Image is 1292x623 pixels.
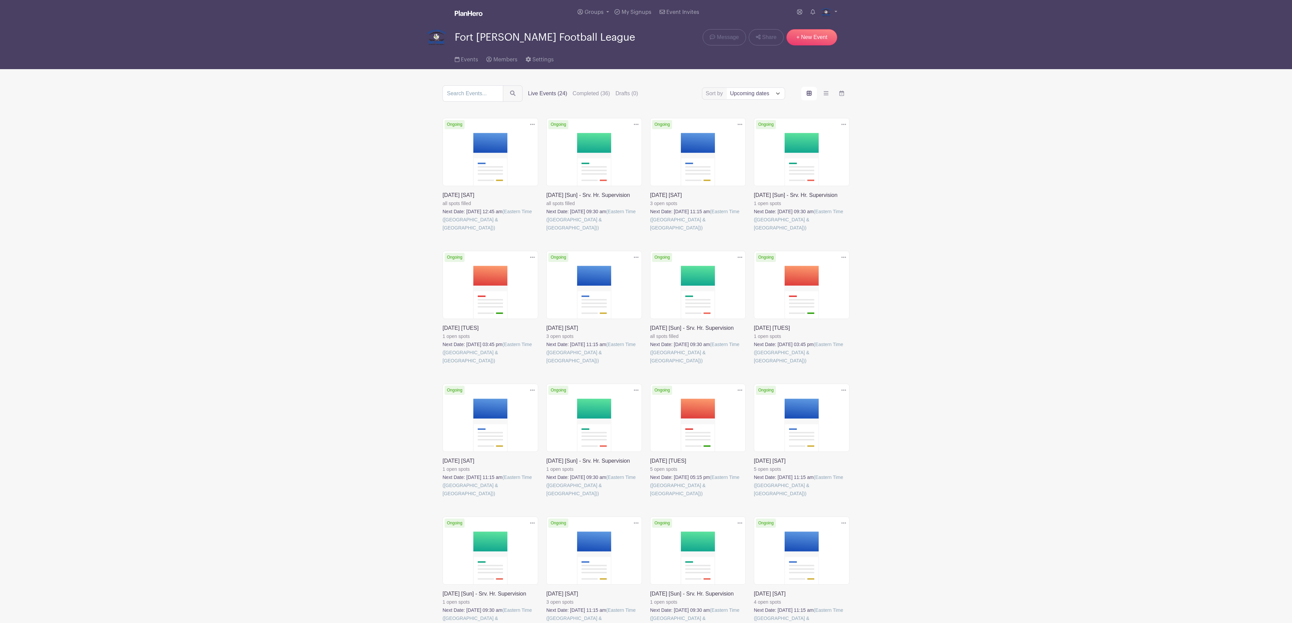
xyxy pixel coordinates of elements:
input: Search Events... [443,85,503,102]
label: Live Events (24) [528,89,567,98]
label: Drafts (0) [615,89,638,98]
span: Event Invites [666,9,699,15]
span: Message [717,33,739,41]
span: Events [461,57,478,62]
a: Events [455,47,478,69]
a: + New Event [786,29,837,45]
div: order and view [801,87,849,100]
div: filters [528,89,638,98]
a: Share [749,29,784,45]
span: Groups [585,9,604,15]
a: Members [486,47,517,69]
span: My Signups [622,9,651,15]
a: Message [703,29,746,45]
img: 2.png [426,27,447,47]
span: Members [493,57,517,62]
span: Fort [PERSON_NAME] Football League [455,32,635,43]
label: Sort by [706,89,725,98]
span: Share [762,33,777,41]
label: Completed (36) [573,89,610,98]
span: Settings [532,57,554,62]
a: Settings [526,47,554,69]
img: logo_white-6c42ec7e38ccf1d336a20a19083b03d10ae64f83f12c07503d8b9e83406b4c7d.svg [455,11,483,16]
img: 2.png [821,7,831,18]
